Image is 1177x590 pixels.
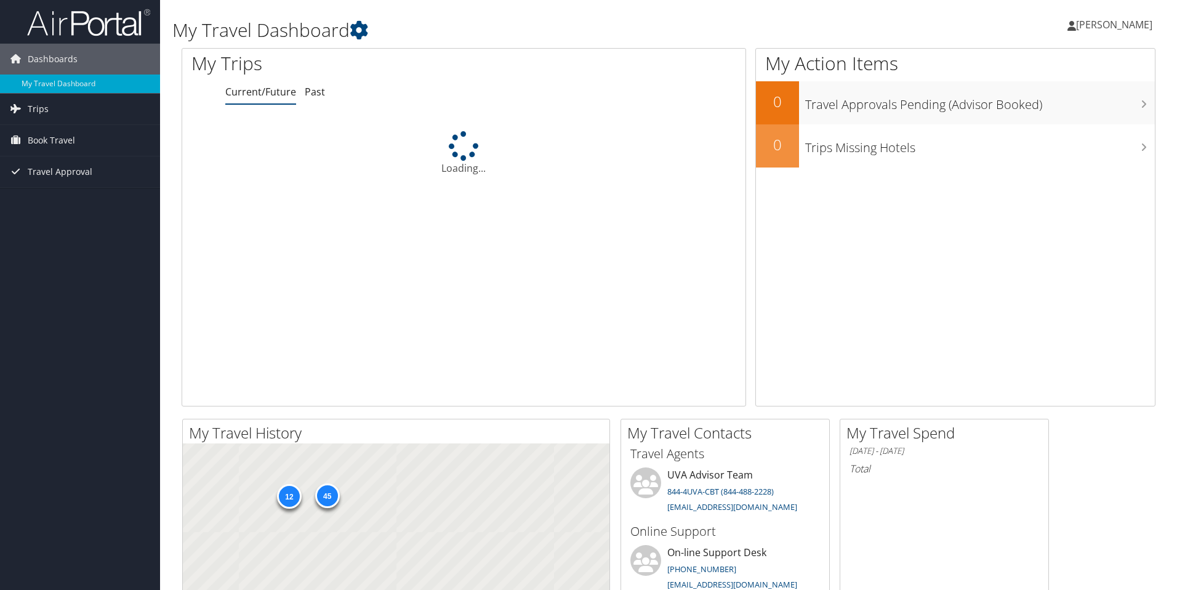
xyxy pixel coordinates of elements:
[315,483,339,508] div: 45
[805,133,1155,156] h3: Trips Missing Hotels
[630,445,820,463] h3: Travel Agents
[172,17,834,43] h1: My Travel Dashboard
[1076,18,1152,31] span: [PERSON_NAME]
[846,422,1048,443] h2: My Travel Spend
[28,156,92,187] span: Travel Approval
[1067,6,1165,43] a: [PERSON_NAME]
[624,467,826,518] li: UVA Advisor Team
[850,462,1039,475] h6: Total
[27,8,150,37] img: airportal-logo.png
[191,51,502,76] h1: My Trips
[667,564,736,575] a: [PHONE_NUMBER]
[630,523,820,540] h3: Online Support
[182,131,745,176] div: Loading...
[28,44,78,75] span: Dashboards
[850,445,1039,457] h6: [DATE] - [DATE]
[756,51,1155,76] h1: My Action Items
[756,134,799,155] h2: 0
[305,85,325,99] a: Past
[225,85,296,99] a: Current/Future
[276,484,301,509] div: 12
[756,124,1155,168] a: 0Trips Missing Hotels
[667,501,797,512] a: [EMAIL_ADDRESS][DOMAIN_NAME]
[805,90,1155,113] h3: Travel Approvals Pending (Advisor Booked)
[667,579,797,590] a: [EMAIL_ADDRESS][DOMAIN_NAME]
[189,422,609,443] h2: My Travel History
[627,422,829,443] h2: My Travel Contacts
[28,125,75,156] span: Book Travel
[756,81,1155,124] a: 0Travel Approvals Pending (Advisor Booked)
[667,486,774,497] a: 844-4UVA-CBT (844-488-2228)
[28,94,49,124] span: Trips
[756,91,799,112] h2: 0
